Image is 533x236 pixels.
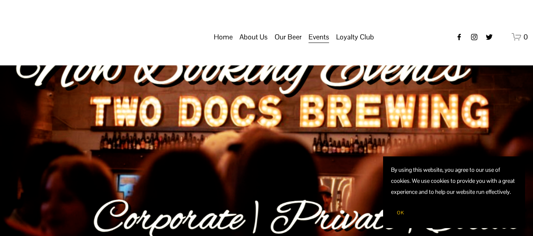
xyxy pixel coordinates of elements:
span: Loyalty Club [336,30,374,44]
a: folder dropdown [309,30,329,45]
a: 0 items in cart [512,32,528,42]
a: folder dropdown [275,30,302,45]
a: Facebook [455,33,463,41]
img: Two Docs Brewing Co. [6,13,94,61]
a: twitter-unauth [485,33,493,41]
span: About Us [239,30,267,44]
a: Home [214,30,233,45]
span: Events [309,30,329,44]
section: Cookie banner [383,156,525,228]
span: Our Beer [275,30,302,44]
a: folder dropdown [239,30,267,45]
span: OK [397,210,404,216]
button: OK [391,205,410,220]
a: instagram-unauth [470,33,478,41]
p: By using this website, you agree to our use of cookies. We use cookies to provide you with a grea... [391,164,517,197]
a: folder dropdown [336,30,374,45]
span: 0 [524,32,528,41]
